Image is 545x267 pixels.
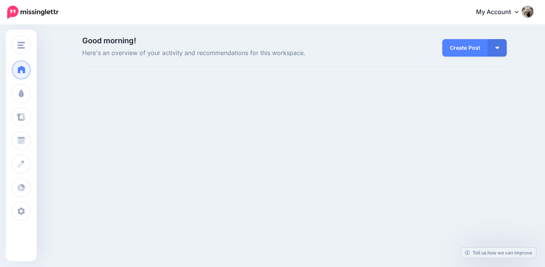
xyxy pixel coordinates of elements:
span: Here's an overview of your activity and recommendations for this workspace. [82,48,362,58]
img: menu.png [17,42,25,49]
a: Create Post [442,39,488,57]
a: My Account [468,3,534,22]
img: arrow-down-white.png [495,47,499,49]
img: Missinglettr [7,6,58,19]
span: Good morning! [82,36,136,45]
a: Tell us how we can improve [461,248,536,258]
